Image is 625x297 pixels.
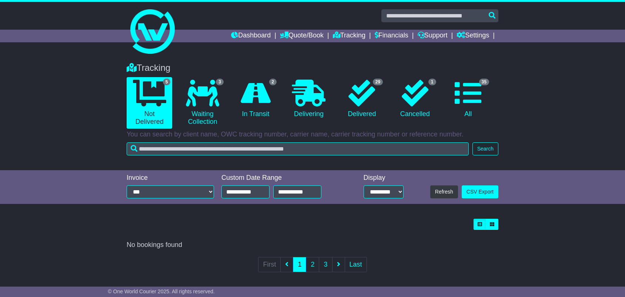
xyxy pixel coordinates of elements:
span: 2 [269,79,277,85]
a: Quote/Book [280,30,324,42]
a: CSV Export [462,185,498,198]
span: 35 [479,79,489,85]
a: Support [418,30,448,42]
a: 1 Cancelled [392,77,438,121]
button: Search [472,142,498,155]
a: 2 In Transit [233,77,278,121]
div: Invoice [127,174,214,182]
div: No bookings found [127,241,498,249]
p: You can search by client name, OWC tracking number, carrier name, carrier tracking number or refe... [127,131,498,139]
a: 3 Waiting Collection [180,77,225,129]
span: 3 [216,79,224,85]
button: Refresh [430,185,458,198]
a: 2 [306,257,319,272]
div: Tracking [123,63,502,73]
span: 1 [428,79,436,85]
span: 5 [163,79,171,85]
a: 35 All [445,77,491,121]
div: Display [364,174,404,182]
a: Settings [457,30,489,42]
a: 1 [293,257,306,272]
a: Delivering [286,77,331,121]
a: Dashboard [231,30,271,42]
a: Last [345,257,367,272]
a: Financials [375,30,408,42]
a: 3 [319,257,332,272]
a: 29 Delivered [339,77,385,121]
span: 29 [373,79,383,85]
a: Tracking [333,30,365,42]
div: Custom Date Range [221,174,340,182]
span: © One World Courier 2025. All rights reserved. [108,288,215,294]
a: 5 Not Delivered [127,77,172,129]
